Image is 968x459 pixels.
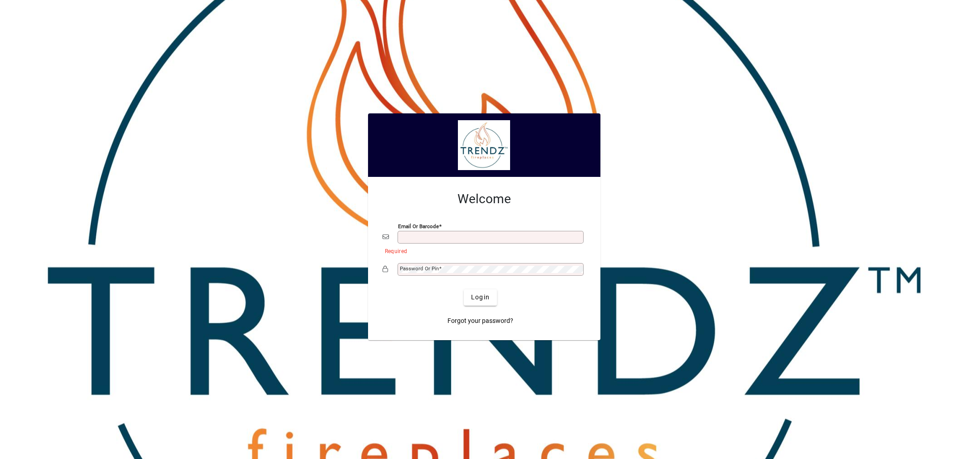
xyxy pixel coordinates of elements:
[471,293,490,302] span: Login
[400,265,439,272] mat-label: Password or Pin
[385,246,579,255] mat-error: Required
[398,223,439,229] mat-label: Email or Barcode
[464,289,497,306] button: Login
[447,316,513,326] span: Forgot your password?
[444,313,517,329] a: Forgot your password?
[383,191,586,207] h2: Welcome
